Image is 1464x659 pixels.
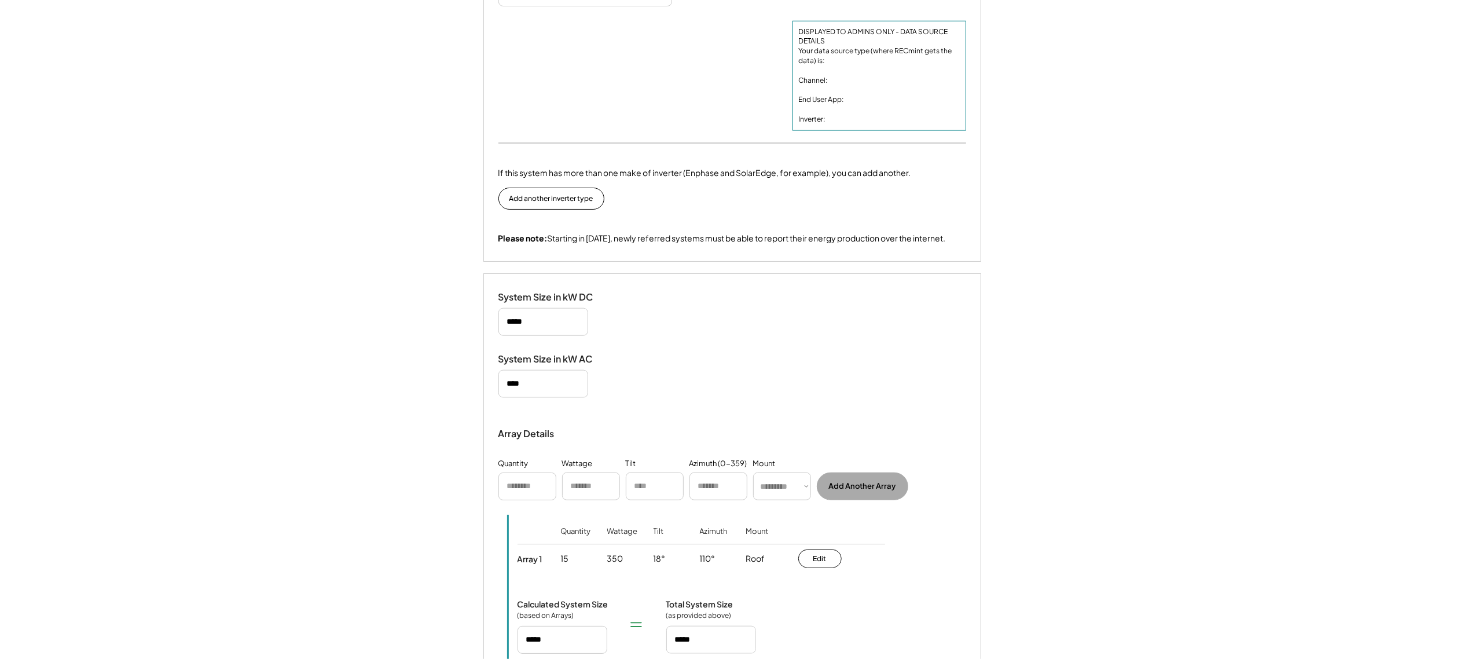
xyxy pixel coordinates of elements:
button: Add another inverter type [498,188,604,210]
div: Wattage [562,458,593,470]
div: 350 [607,553,623,565]
div: Quantity [498,458,529,470]
div: Calculated System Size [518,599,608,609]
div: Array 1 [518,554,542,564]
div: Mount [746,526,769,552]
div: Roof [746,553,765,565]
div: Total System Size [666,599,733,609]
div: Mount [753,458,776,470]
button: Add Another Array [817,473,908,500]
div: Azimuth [700,526,728,552]
div: 110° [700,553,716,565]
button: Edit [798,550,842,568]
div: System Size in kW AC [498,353,614,365]
div: (as provided above) [666,611,732,620]
div: Wattage [607,526,638,552]
div: Starting in [DATE], newly referred systems must be able to report their energy production over th... [498,233,946,244]
div: 15 [561,553,569,565]
div: Tilt [626,458,636,470]
div: 18° [654,553,666,565]
strong: Please note: [498,233,548,243]
div: System Size in kW DC [498,291,614,303]
div: Quantity [561,526,591,552]
div: DISPLAYED TO ADMINS ONLY - DATA SOURCE DETAILS Your data source type (where RECmint gets the data... [799,27,960,125]
div: (based on Arrays) [518,611,575,620]
div: If this system has more than one make of inverter (Enphase and SolarEdge, for example), you can a... [498,167,911,179]
div: Azimuth (0-359) [689,458,747,470]
div: Array Details [498,427,556,441]
div: Tilt [654,526,664,552]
